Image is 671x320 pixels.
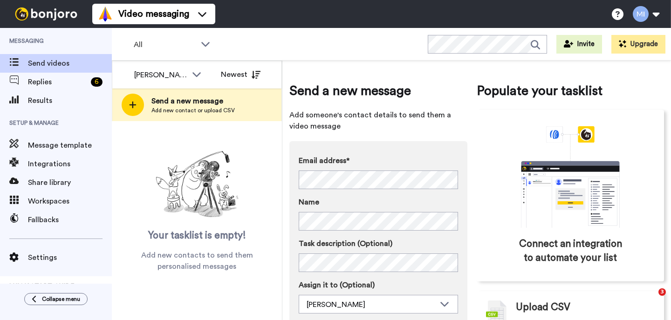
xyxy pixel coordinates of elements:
span: All [134,39,196,50]
label: Assign it to (Optional) [299,279,458,291]
img: ready-set-action.png [151,147,244,222]
span: Video messaging [118,7,189,20]
span: Settings [28,252,112,263]
span: Integrations [28,158,112,170]
div: [PERSON_NAME] [134,69,187,81]
span: Connect an integration to automate your list [516,237,624,265]
span: Populate your tasklist [477,82,664,100]
label: Email address* [299,155,458,166]
label: Task description (Optional) [299,238,458,249]
span: Collapse menu [42,295,80,303]
span: Add new contacts to send them personalised messages [126,250,268,272]
span: QUICK START GUIDE [7,283,75,290]
span: Name [299,197,319,208]
img: vm-color.svg [98,7,113,21]
button: Invite [556,35,602,54]
span: Send a new message [151,95,235,107]
iframe: Intercom live chat [639,288,662,311]
img: bj-logo-header-white.svg [11,7,81,20]
span: Your tasklist is empty! [148,229,246,243]
div: 6 [91,77,103,87]
div: animation [500,126,640,228]
span: Upload CSV [516,300,570,314]
button: Collapse menu [24,293,88,305]
span: Replies [28,76,87,88]
span: Message template [28,140,112,151]
span: Fallbacks [28,214,112,225]
span: Results [28,95,112,106]
span: Share library [28,177,112,188]
span: Add new contact or upload CSV [151,107,235,114]
span: Send a new message [289,82,467,100]
span: 3 [658,288,666,296]
div: [PERSON_NAME] [307,299,435,310]
button: Newest [214,65,267,84]
span: Add someone's contact details to send them a video message [289,109,467,132]
span: Send videos [28,58,112,69]
span: Workspaces [28,196,112,207]
button: Upgrade [611,35,665,54]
